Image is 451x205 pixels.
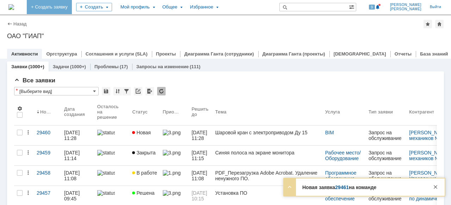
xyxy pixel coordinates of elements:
[34,146,61,165] a: 29459
[7,33,444,40] div: ОАО "ГИАП"
[94,64,119,69] a: Проблемы
[8,4,14,10] a: Перейти на домашнюю страницу
[325,130,334,135] a: BIM
[366,125,406,145] a: Запрос на обслуживание
[146,87,154,95] div: Экспорт списка
[132,130,151,135] span: Новая
[369,170,403,181] div: Запрос на обслуживание
[163,150,180,156] img: 3.png
[37,190,58,196] div: 29457
[70,64,86,69] div: (1000+)
[13,21,26,27] a: Назад
[424,20,432,28] div: Добавить в избранное
[215,170,320,181] div: PDF_Перезагрузка Adobe Acrobat. Удаление ненужного ПО.
[97,130,115,135] img: statusbar-100 (1).png
[192,130,209,141] span: [DATE] 11:28
[409,170,450,176] a: [PERSON_NAME]
[212,125,322,145] a: Шаровой кран с электроприводом Ду 15
[132,170,157,176] span: В работе
[184,51,254,57] a: Диаграмма Ганта (сотрудники)
[64,130,81,141] div: [DATE] 11:28
[369,150,403,161] div: Запрос на обслуживание
[409,109,434,115] div: Контрагент
[16,88,18,93] div: Настройки списка отличаются от сохраненных в виде
[420,51,448,57] a: База знаний
[215,130,320,135] div: Шаровой кран с электроприводом Ду 15
[64,106,86,117] div: Дата создания
[37,130,58,135] div: 29460
[102,87,110,95] div: Сохранить вид
[34,166,61,186] a: 29458
[322,98,366,125] th: Услуга
[129,98,160,125] th: Статус
[34,98,61,125] th: Номер
[163,109,180,115] div: Приоритет
[369,130,403,141] div: Запрос на обслуживание
[132,150,155,156] span: Закрыта
[132,190,154,196] span: Решена
[163,190,180,196] img: 3.png
[97,170,115,176] img: statusbar-100 (1).png
[120,64,128,69] div: (17)
[157,87,166,95] div: Обновлять список
[122,87,131,95] div: Фильтрация...
[262,51,325,57] a: Диаграмма Ганта (проекты)
[25,190,31,196] div: Действия
[25,150,31,156] div: Действия
[156,51,176,57] a: Проекты
[215,109,227,115] div: Тема
[395,51,412,57] a: Отчеты
[17,106,23,111] span: Настройки
[94,125,130,145] a: statusbar-100 (1).png
[129,125,160,145] a: Новая
[25,130,31,135] div: Действия
[28,64,44,69] div: (1000+)
[325,150,361,161] a: Рабочее место/Оборудование
[40,109,53,115] div: Номер
[11,51,38,57] a: Активности
[136,64,189,69] a: Запросы на изменение
[163,130,180,135] img: 3.png
[61,98,94,125] th: Дата создания
[285,183,294,191] div: Развернуть
[215,150,320,156] div: Синяя полоса на экране монитора
[64,150,81,161] div: [DATE] 11:14
[192,150,209,161] span: [DATE] 11:15
[390,7,421,11] span: [PERSON_NAME]
[94,146,130,165] a: statusbar-100 (1).png
[212,98,322,125] th: Тема
[163,170,180,176] img: 1.png
[369,5,375,10] span: 9
[189,125,212,145] a: [DATE] 11:28
[134,87,142,95] div: Скопировать ссылку на список
[61,166,94,186] a: [DATE] 11:08
[97,104,121,120] div: Осталось на решение
[37,170,58,176] div: 29458
[160,98,189,125] th: Приоритет
[325,109,340,115] div: Услуга
[113,87,122,95] div: Сортировка...
[192,106,210,117] div: Решить до
[366,166,406,186] a: Запрос на обслуживание
[160,125,189,145] a: 3.png
[64,190,81,201] div: [DATE] 09:45
[369,109,393,115] div: Тип заявки
[97,150,115,156] img: statusbar-100 (1).png
[189,146,212,165] a: [DATE] 11:15
[302,184,376,190] strong: Новая заявка на команде
[334,51,386,57] a: [DEMOGRAPHIC_DATA]
[129,166,160,186] a: В работе
[215,190,320,196] div: Установка ПО
[86,51,148,57] a: Соглашения и услуги (SLA)
[46,51,77,57] a: Оргструктура
[14,77,55,84] span: Все заявки
[366,98,406,125] th: Тип заявки
[53,64,69,69] a: Задачи
[366,146,406,165] a: Запрос на обслуживание
[37,150,58,156] div: 29459
[160,146,189,165] a: 3.png
[349,3,356,10] span: Расширенный поиск
[132,109,147,115] div: Статус
[390,3,421,7] span: [PERSON_NAME]
[61,146,94,165] a: [DATE] 11:14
